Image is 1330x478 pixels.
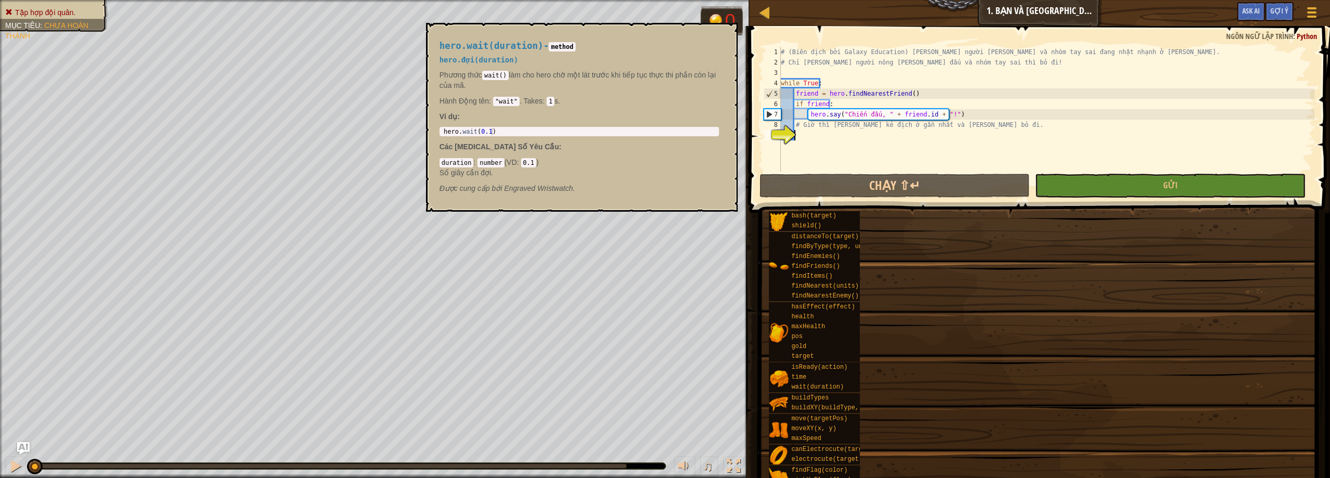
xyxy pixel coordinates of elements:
button: Chạy ⇧↵ [760,174,1030,198]
span: buildXY(buildType, x, y) [791,404,881,411]
div: 0 [725,11,735,30]
span: canElectrocute(target) [791,446,873,453]
span: Gợi ý [1270,6,1288,16]
span: findFriends() [791,263,840,270]
button: Bật tắt chế độ toàn màn hình [723,457,744,478]
div: 1 [764,47,781,57]
span: Mục tiêu [5,21,40,30]
img: portrait.png [769,369,789,389]
div: ( ) [440,157,719,178]
code: wait() [482,71,509,80]
code: duration [440,158,474,167]
span: findItems() [791,273,832,280]
button: Tùy chỉnh âm lượng [674,457,695,478]
code: "wait" [493,97,520,106]
span: : [559,143,562,151]
code: 0.1 [521,158,537,167]
span: ♫ [702,458,713,474]
div: 7 [764,109,781,120]
span: findByType(type, units) [791,243,877,250]
span: target [791,353,814,360]
h4: - [440,41,719,51]
span: hero.đợi(duration) [440,56,518,64]
strong: : [440,112,460,121]
span: tên [477,97,489,105]
div: Team 'humans' has 0 gold. [700,6,743,35]
button: Ask AI [1237,2,1265,21]
img: portrait.png [769,258,789,278]
span: Được cung cấp bởi [440,184,504,192]
em: Engraved Wristwatch. [440,184,575,192]
span: pos [791,333,803,340]
span: Tập hợp đội quân. [15,8,76,17]
span: time [791,373,806,381]
span: shield() [791,222,821,229]
span: Ask AI [1242,6,1260,16]
p: Phương thức làm cho hero chờ một lát trước khi tiếp tục thực thi phần còn lại của mã. [440,70,719,91]
code: method [549,42,575,51]
code: 1 [547,97,554,106]
span: distanceTo(target) [791,233,859,240]
span: Hành Động [440,97,477,105]
div: 2 [764,57,781,68]
li: Tập hợp đội quân. [5,7,100,18]
span: : [542,97,547,105]
p: Số giây cần đợi. [440,167,719,178]
div: 4 [764,78,781,88]
span: s. [522,97,560,105]
span: Gửi [1163,179,1178,191]
span: findFlag(color) [791,467,847,474]
img: portrait.png [769,212,789,232]
span: Ngôn ngữ lập trình [1226,31,1293,41]
div: 8 [764,120,781,130]
div: 5 [764,88,781,99]
span: gold [791,343,806,350]
span: wait(duration) [791,383,844,391]
span: : [1293,31,1297,41]
span: : [517,158,521,166]
button: Ask AI [17,442,30,455]
button: Ctrl + P: Pause [5,457,26,478]
span: findNearest(units) [791,282,859,290]
div: 6 [764,99,781,109]
span: hero.wait(duration) [440,41,543,51]
span: electrocute(target) [791,456,862,463]
span: moveXY(x, y) [791,425,836,432]
img: portrait.png [769,446,789,466]
img: portrait.png [769,323,789,343]
span: Ví dụ [440,112,458,121]
span: health [791,313,814,320]
div: 3 [764,68,781,78]
span: bash(target) [791,212,836,219]
span: move(targetPos) [791,415,847,422]
button: ♫ [700,457,718,478]
span: isReady(action) [791,364,847,371]
div: 9 [764,130,781,140]
span: Chưa hoàn thành [5,21,88,40]
code: number [477,158,504,167]
span: VD [507,158,516,166]
button: Gửi [1035,174,1306,198]
span: : [489,97,493,105]
span: Python [1297,31,1317,41]
span: : [473,158,477,166]
button: Hiện game menu [1299,2,1325,27]
span: hasEffect(effect) [791,303,855,311]
span: Các [MEDICAL_DATA] Số Yêu Cầu [440,143,559,151]
span: . [440,97,522,105]
img: portrait.png [769,394,789,414]
span: Takes [524,97,543,105]
span: maxSpeed [791,435,821,442]
span: maxHealth [791,323,825,330]
span: findEnemies() [791,253,840,260]
img: portrait.png [769,420,789,440]
span: findNearestEnemy() [791,292,859,300]
span: : [40,21,44,30]
span: buildTypes [791,394,829,402]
